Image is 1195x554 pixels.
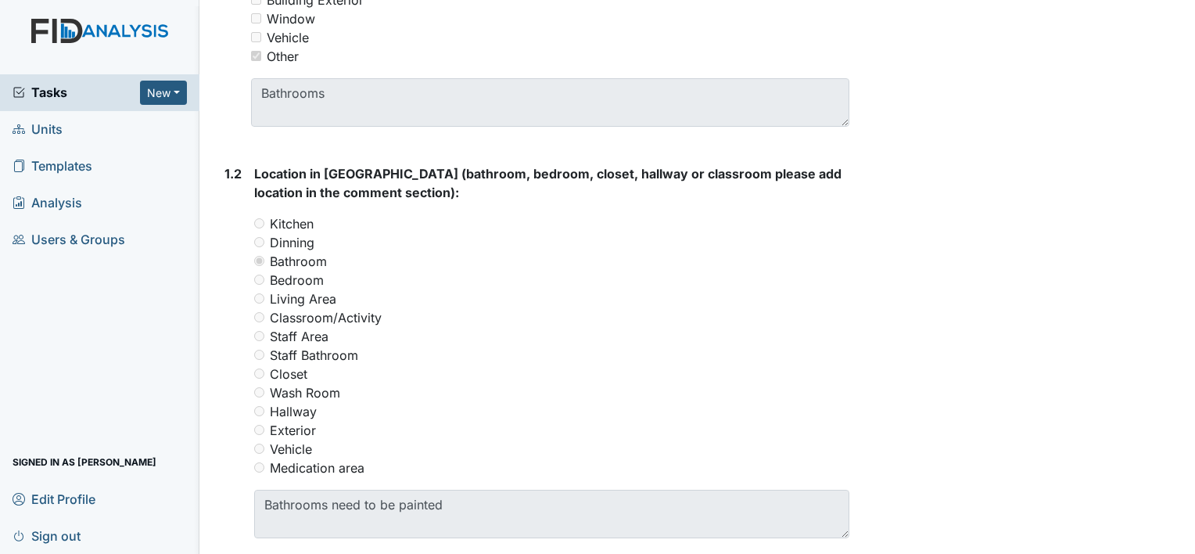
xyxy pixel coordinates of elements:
span: Location in [GEOGRAPHIC_DATA] (bathroom, bedroom, closet, hallway or classroom please add locatio... [254,166,842,200]
div: Other [267,47,299,66]
input: Vehicle [254,444,264,454]
label: Wash Room [270,383,340,402]
label: 1.2 [224,164,242,183]
input: Classroom/Activity [254,312,264,322]
input: Living Area [254,293,264,304]
span: Signed in as [PERSON_NAME] [13,450,156,474]
label: Dinning [270,233,314,252]
input: Staff Bathroom [254,350,264,360]
label: Exterior [270,421,316,440]
label: Bathroom [270,252,327,271]
span: Templates [13,154,92,178]
input: Closet [254,369,264,379]
textarea: Bathrooms need to be painted [254,490,849,538]
input: Vehicle [251,32,261,42]
span: Edit Profile [13,487,95,511]
label: Kitchen [270,214,314,233]
input: Medication area [254,462,264,473]
input: Other [251,51,261,61]
a: Tasks [13,83,140,102]
textarea: Bathrooms [251,78,849,127]
span: Users & Groups [13,228,125,252]
label: Closet [270,365,307,383]
input: Kitchen [254,218,264,228]
button: New [140,81,187,105]
div: Window [267,9,315,28]
input: Bathroom [254,256,264,266]
label: Medication area [270,459,364,477]
input: Exterior [254,425,264,435]
div: Vehicle [267,28,309,47]
label: Bedroom [270,271,324,290]
input: Staff Area [254,331,264,341]
label: Classroom/Activity [270,308,382,327]
input: Hallway [254,406,264,416]
label: Staff Area [270,327,328,346]
label: Vehicle [270,440,312,459]
input: Dinning [254,237,264,247]
label: Living Area [270,290,336,308]
span: Analysis [13,191,82,215]
span: Sign out [13,523,81,548]
input: Wash Room [254,387,264,398]
label: Hallway [270,402,317,421]
span: Units [13,117,63,142]
input: Window [251,13,261,23]
input: Bedroom [254,275,264,285]
label: Staff Bathroom [270,346,358,365]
